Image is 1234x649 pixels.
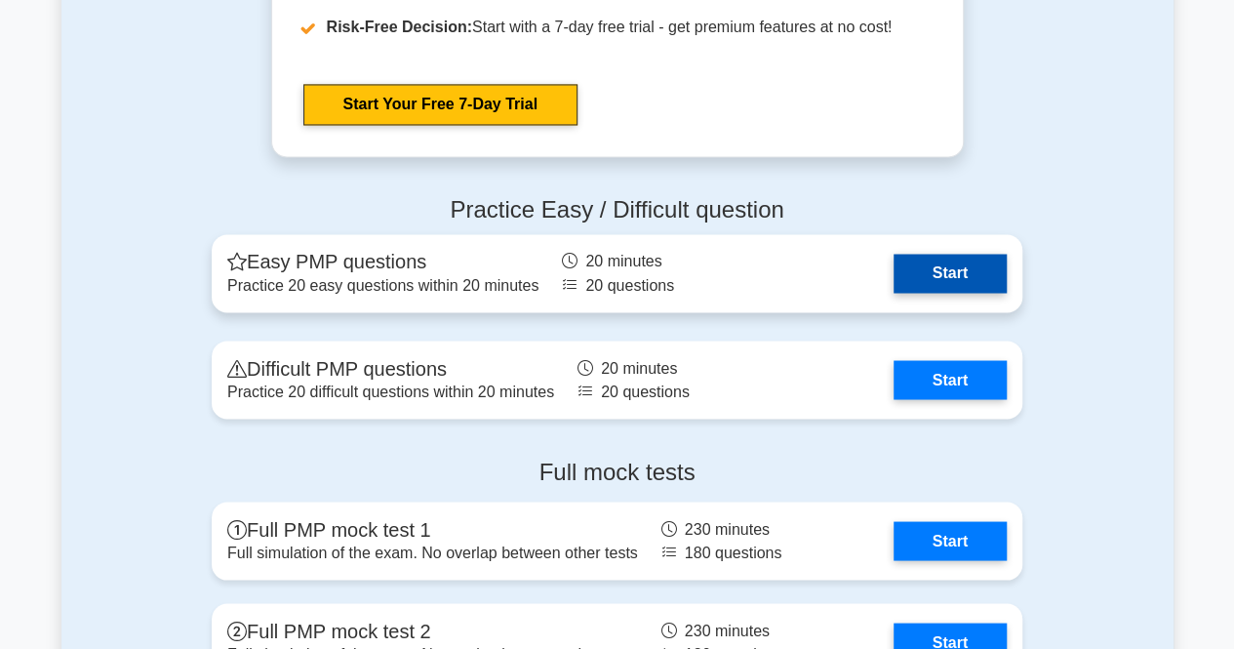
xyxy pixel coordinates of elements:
a: Start [894,254,1007,293]
h4: Full mock tests [212,458,1022,486]
a: Start [894,360,1007,399]
a: Start Your Free 7-Day Trial [303,84,577,125]
h4: Practice Easy / Difficult question [212,196,1022,224]
a: Start [894,521,1007,560]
